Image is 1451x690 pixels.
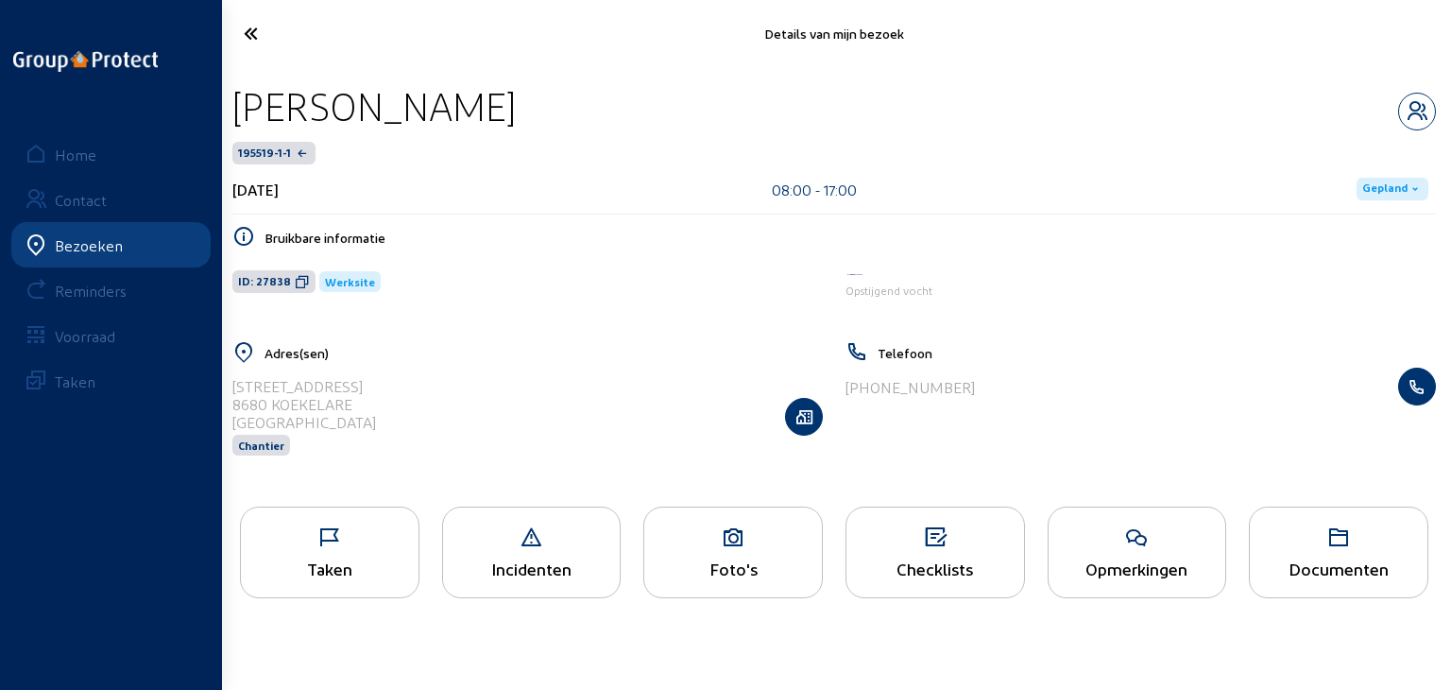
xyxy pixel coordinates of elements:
[11,177,211,222] a: Contact
[55,191,107,209] div: Contact
[241,559,418,578] div: Taken
[55,236,123,254] div: Bezoeken
[11,222,211,267] a: Bezoeken
[55,372,95,390] div: Taken
[845,272,864,278] img: Aqua Protect
[232,413,376,431] div: [GEOGRAPHIC_DATA]
[11,313,211,358] a: Voorraad
[11,358,211,404] a: Taken
[845,378,975,396] div: [PHONE_NUMBER]
[238,439,284,452] span: Chantier
[232,181,279,198] div: [DATE]
[238,146,291,161] span: 195519-1-1
[644,559,822,578] div: Foto's
[265,345,823,361] h5: Adres(sen)
[13,51,158,72] img: logo-oneline.png
[772,181,857,198] div: 08:00 - 17:00
[238,274,291,289] span: ID: 27838
[55,327,115,345] div: Voorraad
[423,26,1246,42] div: Details van mijn bezoek
[845,284,932,297] span: Opstijgend vocht
[1362,181,1408,197] span: Gepland
[11,131,211,177] a: Home
[265,230,1436,246] h5: Bruikbare informatie
[878,345,1436,361] h5: Telefoon
[846,559,1024,578] div: Checklists
[232,82,516,130] div: [PERSON_NAME]
[1049,559,1226,578] div: Opmerkingen
[55,146,96,164] div: Home
[232,395,376,413] div: 8680 KOEKELARE
[443,559,621,578] div: Incidenten
[55,282,127,300] div: Reminders
[11,267,211,313] a: Reminders
[325,275,375,288] span: Werksite
[1250,559,1427,578] div: Documenten
[232,377,376,395] div: [STREET_ADDRESS]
